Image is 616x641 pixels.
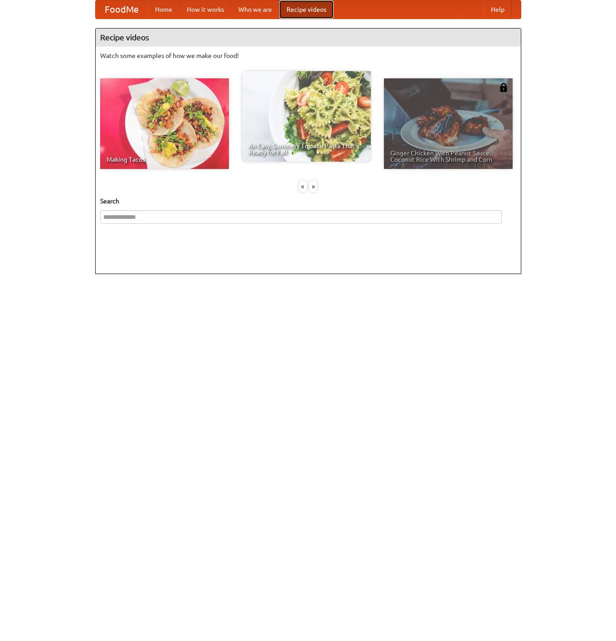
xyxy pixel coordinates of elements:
img: 483408.png [499,83,508,92]
a: How it works [179,0,231,19]
h5: Search [100,197,516,206]
h4: Recipe videos [96,29,521,47]
p: Watch some examples of how we make our food! [100,51,516,60]
a: Who we are [231,0,279,19]
div: « [299,181,307,192]
div: » [309,181,317,192]
a: FoodMe [96,0,148,19]
span: Making Tacos [107,156,223,163]
span: An Easy, Summery Tomato Pasta That's Ready for Fall [248,143,364,155]
a: Recipe videos [279,0,334,19]
a: Help [484,0,512,19]
a: Home [148,0,179,19]
a: Making Tacos [100,78,229,169]
a: An Easy, Summery Tomato Pasta That's Ready for Fall [242,71,371,162]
